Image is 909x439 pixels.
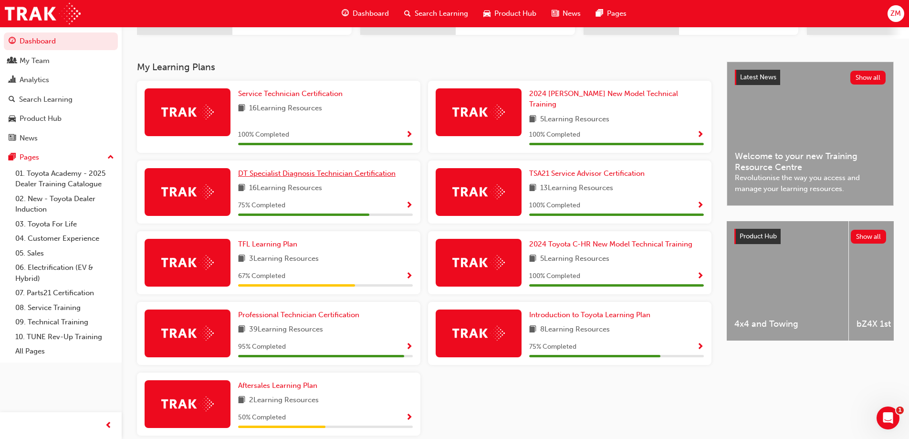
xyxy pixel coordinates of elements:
span: Show Progress [406,414,413,422]
span: 100 % Completed [238,129,289,140]
span: Show Progress [697,272,704,281]
a: guage-iconDashboard [334,4,397,23]
a: 09. Technical Training [11,315,118,330]
span: 8 Learning Resources [540,324,610,336]
img: Trak [161,396,214,411]
span: Show Progress [406,202,413,210]
a: Dashboard [4,32,118,50]
span: book-icon [238,103,245,115]
span: people-icon [9,57,16,65]
span: Revolutionise the way you access and manage your learning resources. [735,172,886,194]
span: Service Technician Certification [238,89,343,98]
img: Trak [452,105,505,119]
span: book-icon [529,182,536,194]
span: 2024 [PERSON_NAME] New Model Technical Training [529,89,678,109]
button: Show Progress [406,341,413,353]
button: Pages [4,149,118,166]
span: 5 Learning Resources [540,253,609,265]
div: My Team [20,55,50,66]
span: 100 % Completed [529,200,580,211]
span: Pages [607,8,627,19]
span: 2024 Toyota C-HR New Model Technical Training [529,240,692,248]
a: Introduction to Toyota Learning Plan [529,310,654,321]
span: 4x4 and Towing [734,319,841,330]
a: Product HubShow all [734,229,886,244]
a: pages-iconPages [588,4,634,23]
span: Professional Technician Certification [238,311,359,319]
span: 100 % Completed [529,271,580,282]
span: Show Progress [406,343,413,352]
span: 1 [896,407,904,414]
a: 2024 [PERSON_NAME] New Model Technical Training [529,88,704,110]
span: 50 % Completed [238,412,286,423]
a: Analytics [4,71,118,89]
a: 05. Sales [11,246,118,261]
span: Product Hub [494,8,536,19]
span: 2 Learning Resources [249,395,319,407]
div: News [20,133,38,144]
a: 02. New - Toyota Dealer Induction [11,192,118,217]
img: Trak [161,184,214,199]
span: news-icon [9,134,16,143]
button: Show Progress [406,270,413,282]
a: 10. TUNE Rev-Up Training [11,330,118,344]
iframe: Intercom live chat [877,407,899,429]
span: 16 Learning Resources [249,182,322,194]
span: TFL Learning Plan [238,240,297,248]
span: guage-icon [342,8,349,20]
span: prev-icon [105,420,112,432]
a: 01. Toyota Academy - 2025 Dealer Training Catalogue [11,166,118,192]
span: Show Progress [406,272,413,281]
span: car-icon [483,8,491,20]
a: All Pages [11,344,118,359]
span: book-icon [529,324,536,336]
span: Latest News [740,73,776,81]
a: Product Hub [4,110,118,128]
a: TFL Learning Plan [238,239,301,250]
a: 4x4 and Towing [727,221,848,341]
a: TSA21 Service Advisor Certification [529,168,648,179]
button: ZM [888,5,904,22]
img: Trak [161,105,214,119]
div: Pages [20,152,39,163]
span: Aftersales Learning Plan [238,381,317,390]
span: search-icon [404,8,411,20]
span: 13 Learning Resources [540,182,613,194]
a: News [4,129,118,147]
a: Latest NewsShow allWelcome to your new Training Resource CentreRevolutionise the way you access a... [727,62,894,206]
button: Show Progress [697,341,704,353]
span: News [563,8,581,19]
span: pages-icon [596,8,603,20]
a: 2024 Toyota C-HR New Model Technical Training [529,239,696,250]
img: Trak [452,184,505,199]
span: guage-icon [9,37,16,46]
button: Show Progress [406,412,413,424]
button: Show Progress [406,200,413,212]
a: Service Technician Certification [238,88,346,99]
a: 03. Toyota For Life [11,217,118,232]
img: Trak [161,326,214,341]
span: up-icon [107,151,114,164]
img: Trak [452,255,505,270]
span: Product Hub [740,232,777,240]
img: Trak [5,3,81,24]
a: news-iconNews [544,4,588,23]
span: 67 % Completed [238,271,285,282]
span: car-icon [9,115,16,123]
a: Aftersales Learning Plan [238,380,321,391]
button: Show all [850,71,886,85]
span: 95 % Completed [238,342,286,353]
span: Show Progress [697,202,704,210]
a: Latest NewsShow all [735,70,886,85]
a: My Team [4,52,118,70]
span: DT Specialist Diagnosis Technician Certification [238,169,396,178]
a: Professional Technician Certification [238,310,363,321]
span: 39 Learning Resources [249,324,323,336]
div: Analytics [20,75,49,86]
span: 5 Learning Resources [540,114,609,126]
span: Welcome to your new Training Resource Centre [735,151,886,172]
img: Trak [452,326,505,341]
span: 3 Learning Resources [249,253,319,265]
button: Show Progress [697,129,704,141]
